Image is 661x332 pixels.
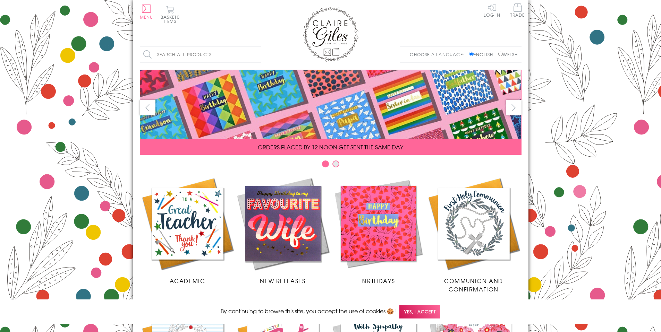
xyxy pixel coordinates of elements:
[498,52,503,56] input: Welsh
[322,160,329,167] button: Carousel Page 1 (Current Slide)
[510,3,525,17] span: Trade
[258,143,403,151] span: ORDERS PLACED BY 12 NOON GET SENT THE SAME DAY
[140,160,522,171] div: Carousel Pagination
[260,277,305,285] span: New Releases
[510,3,525,18] a: Trade
[254,47,261,62] input: Search
[332,160,339,167] button: Carousel Page 2
[362,277,395,285] span: Birthdays
[164,14,180,24] span: 0 items
[170,277,205,285] span: Academic
[140,100,155,115] button: prev
[444,277,503,293] span: Communion and Confirmation
[140,176,235,285] a: Academic
[161,6,180,23] button: Basket0 items
[303,7,358,62] img: Claire Giles Greetings Cards
[484,3,500,17] a: Log In
[469,52,474,56] input: English
[506,100,522,115] button: next
[399,305,440,318] span: Yes, I accept
[469,51,497,58] label: English
[331,176,426,285] a: Birthdays
[140,5,153,19] button: Menu
[426,176,522,293] a: Communion and Confirmation
[235,176,331,285] a: New Releases
[140,47,261,62] input: Search all products
[140,14,153,20] span: Menu
[498,51,518,58] label: Welsh
[410,51,468,58] p: Choose a language:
